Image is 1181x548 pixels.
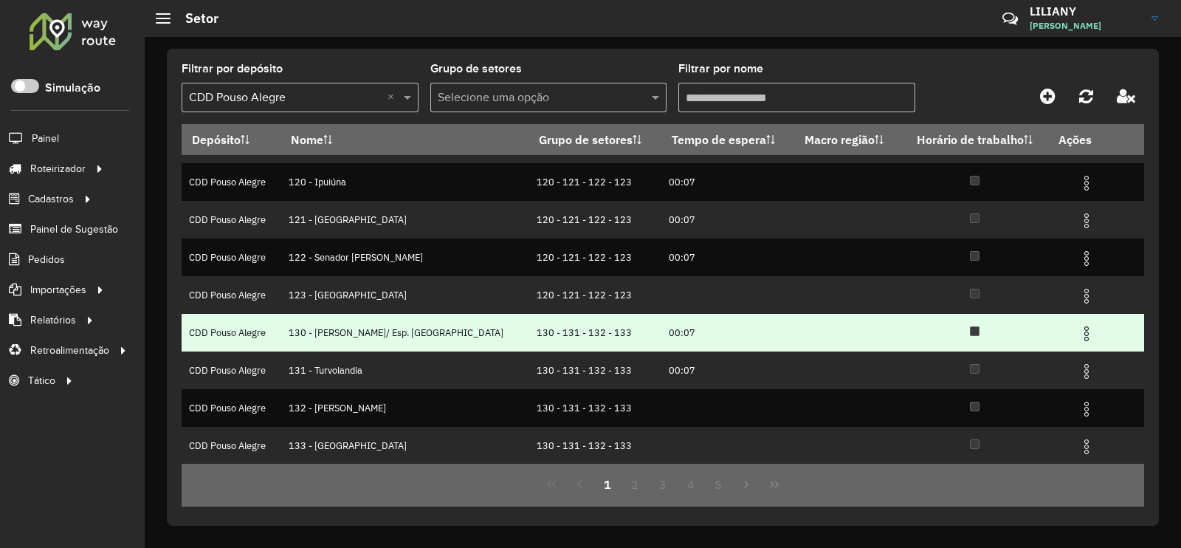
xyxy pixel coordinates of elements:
[280,389,528,427] td: 132 - [PERSON_NAME]
[661,314,794,352] td: 00:07
[661,201,794,239] td: 00:07
[661,124,794,155] th: Tempo de espera
[182,314,280,352] td: CDD Pouso Alegre
[388,89,400,106] span: Clear all
[677,470,705,499] button: 4
[182,276,280,314] td: CDD Pouso Alegre
[28,373,55,388] span: Tático
[280,163,528,201] td: 120 - Ipuiúna
[529,201,661,239] td: 120 - 121 - 122 - 123
[280,427,528,465] td: 133 - [GEOGRAPHIC_DATA]
[28,252,65,267] span: Pedidos
[593,470,622,499] button: 1
[280,314,528,352] td: 130 - [PERSON_NAME]/ Esp. [GEOGRAPHIC_DATA]
[182,389,280,427] td: CDD Pouso Alegre
[1030,4,1140,18] h3: LILIANY
[30,282,86,298] span: Importações
[30,312,76,328] span: Relatórios
[28,191,74,207] span: Cadastros
[760,470,788,499] button: Last Page
[280,124,528,155] th: Nome
[182,124,280,155] th: Depósito
[678,60,763,78] label: Filtrar por nome
[280,352,528,389] td: 131 - Turvolandia
[171,10,218,27] h2: Setor
[1048,124,1137,155] th: Ações
[182,60,283,78] label: Filtrar por depósito
[705,470,733,499] button: 5
[529,163,661,201] td: 120 - 121 - 122 - 123
[661,163,794,201] td: 00:07
[529,352,661,389] td: 130 - 131 - 132 - 133
[182,352,280,389] td: CDD Pouso Alegre
[529,427,661,465] td: 130 - 131 - 132 - 133
[280,239,528,276] td: 122 - Senador [PERSON_NAME]
[529,276,661,314] td: 120 - 121 - 122 - 123
[45,79,100,97] label: Simulação
[661,239,794,276] td: 00:07
[280,201,528,239] td: 121 - [GEOGRAPHIC_DATA]
[994,3,1026,35] a: Contato Rápido
[794,124,901,155] th: Macro região
[901,124,1048,155] th: Horário de trabalho
[732,470,760,499] button: Next Page
[182,201,280,239] td: CDD Pouso Alegre
[182,163,280,201] td: CDD Pouso Alegre
[661,352,794,389] td: 00:07
[30,161,86,177] span: Roteirizador
[529,314,661,352] td: 130 - 131 - 132 - 133
[529,389,661,427] td: 130 - 131 - 132 - 133
[32,131,59,146] span: Painel
[30,343,109,358] span: Retroalimentação
[529,239,661,276] td: 120 - 121 - 122 - 123
[621,470,649,499] button: 2
[30,222,118,237] span: Painel de Sugestão
[649,470,677,499] button: 3
[1030,19,1140,32] span: [PERSON_NAME]
[430,60,522,78] label: Grupo de setores
[182,427,280,465] td: CDD Pouso Alegre
[529,124,661,155] th: Grupo de setores
[280,276,528,314] td: 123 - [GEOGRAPHIC_DATA]
[182,239,280,276] td: CDD Pouso Alegre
